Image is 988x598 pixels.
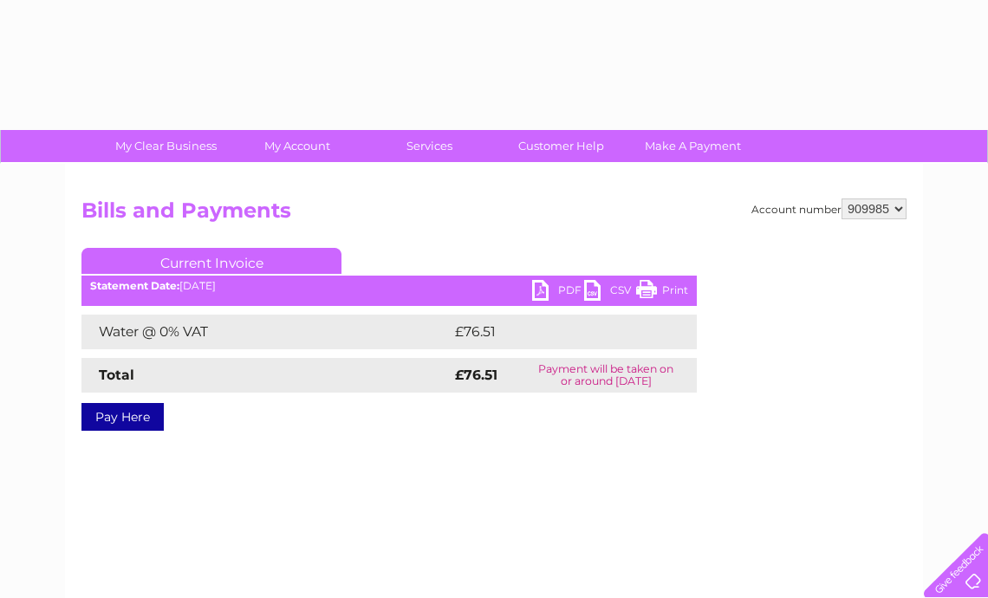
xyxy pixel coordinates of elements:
a: Customer Help [490,130,633,162]
a: Print [636,280,688,305]
a: Pay Here [81,403,164,431]
a: Current Invoice [81,248,341,274]
a: Make A Payment [621,130,764,162]
div: Account number [751,198,907,219]
a: CSV [584,280,636,305]
h2: Bills and Payments [81,198,907,231]
a: PDF [532,280,584,305]
a: My Account [226,130,369,162]
b: Statement Date: [90,279,179,292]
strong: £76.51 [455,367,497,383]
a: My Clear Business [94,130,237,162]
div: [DATE] [81,280,697,292]
td: £76.51 [451,315,660,349]
strong: Total [99,367,134,383]
a: Services [358,130,501,162]
td: Payment will be taken on or around [DATE] [515,358,697,393]
td: Water @ 0% VAT [81,315,451,349]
